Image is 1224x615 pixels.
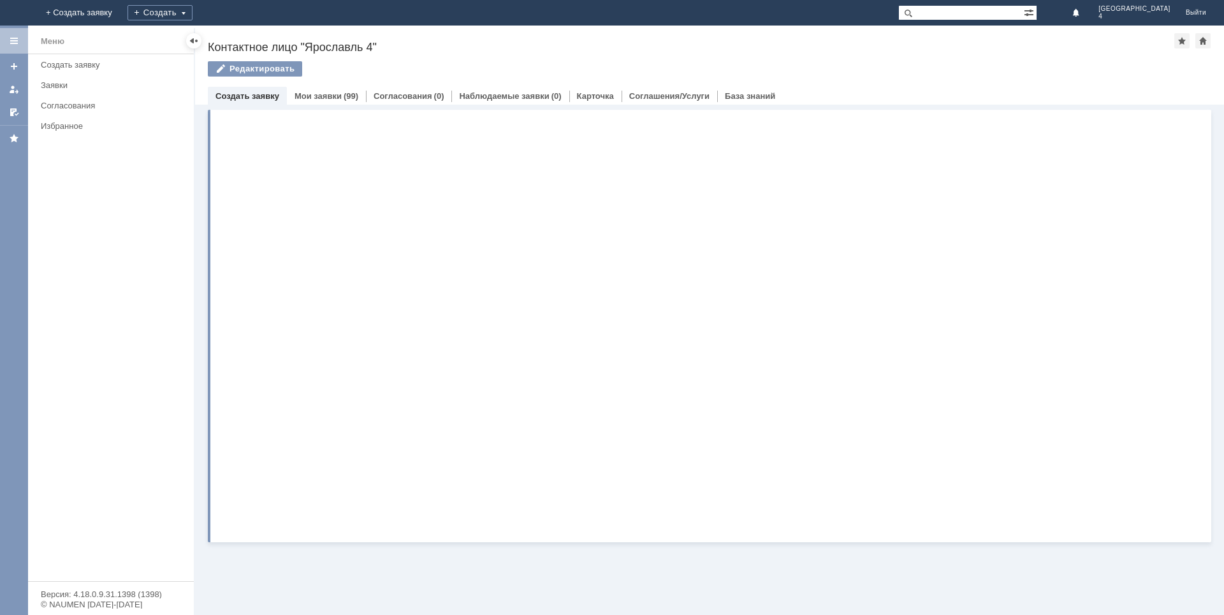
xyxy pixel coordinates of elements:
[41,80,186,90] div: Заявки
[41,600,181,609] div: © NAUMEN [DATE]-[DATE]
[41,101,186,110] div: Согласования
[1024,6,1037,18] span: Расширенный поиск
[36,96,191,115] a: Согласования
[629,91,710,101] a: Соглашения/Услуги
[215,91,279,101] a: Создать заявку
[4,79,24,100] a: Мои заявки
[374,91,432,101] a: Согласования
[4,102,24,122] a: Мои согласования
[1174,33,1190,48] div: Добавить в избранное
[459,91,549,101] a: Наблюдаемые заявки
[41,590,181,598] div: Версия: 4.18.0.9.31.1398 (1398)
[41,60,186,70] div: Создать заявку
[36,55,191,75] a: Создать заявку
[208,41,1174,54] div: Контактное лицо "Ярославль 4"
[434,91,444,101] div: (0)
[1098,5,1170,13] span: [GEOGRAPHIC_DATA]
[41,34,64,49] div: Меню
[1098,13,1170,20] span: 4
[551,91,562,101] div: (0)
[41,121,172,131] div: Избранное
[344,91,358,101] div: (99)
[725,91,775,101] a: База знаний
[4,56,24,77] a: Создать заявку
[295,91,342,101] a: Мои заявки
[127,5,193,20] div: Создать
[36,75,191,95] a: Заявки
[186,33,201,48] div: Скрыть меню
[1195,33,1211,48] div: Сделать домашней страницей
[577,91,614,101] a: Карточка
